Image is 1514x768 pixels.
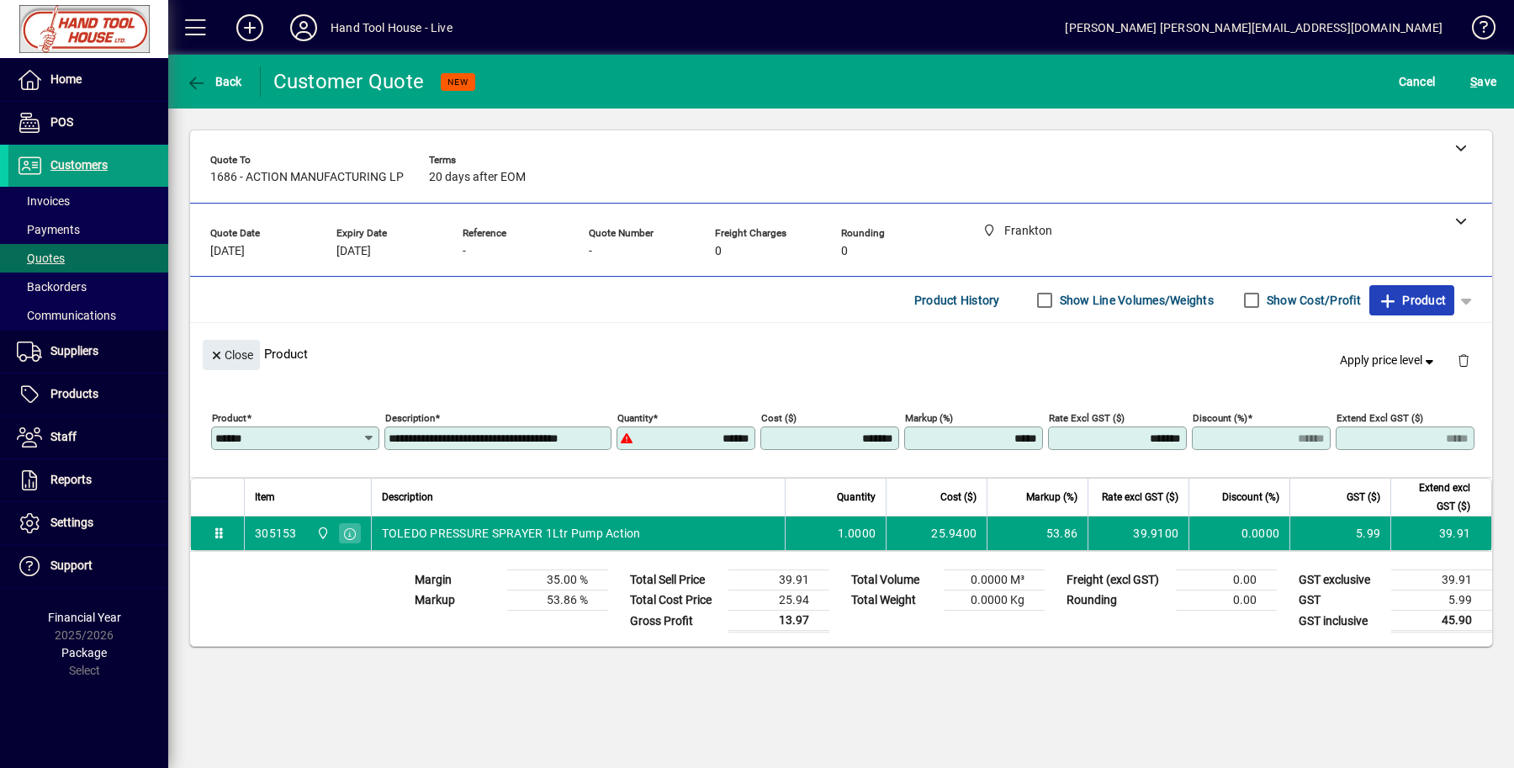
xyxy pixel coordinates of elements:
[1459,3,1493,58] a: Knowledge Base
[908,285,1007,315] button: Product History
[186,75,242,88] span: Back
[715,245,722,258] span: 0
[8,59,168,101] a: Home
[1290,591,1391,611] td: GST
[50,344,98,358] span: Suppliers
[905,412,953,424] mat-label: Markup (%)
[1337,412,1423,424] mat-label: Extend excl GST ($)
[728,591,829,611] td: 25.94
[1289,516,1390,550] td: 5.99
[1390,516,1491,550] td: 39.91
[728,570,829,591] td: 39.91
[331,14,453,41] div: Hand Tool House - Live
[761,412,797,424] mat-label: Cost ($)
[17,194,70,208] span: Invoices
[336,245,371,258] span: [DATE]
[1470,68,1496,95] span: ave
[8,244,168,273] a: Quotes
[622,611,728,632] td: Gross Profit
[1466,66,1501,97] button: Save
[168,66,261,97] app-page-header-button: Back
[843,591,944,611] td: Total Weight
[17,223,80,236] span: Payments
[944,591,1045,611] td: 0.0000 Kg
[1058,591,1176,611] td: Rounding
[50,559,93,572] span: Support
[507,570,608,591] td: 35.00 %
[617,412,653,424] mat-label: Quantity
[1188,516,1289,550] td: 0.0000
[1290,611,1391,632] td: GST inclusive
[8,273,168,301] a: Backorders
[210,245,245,258] span: [DATE]
[50,387,98,400] span: Products
[843,570,944,591] td: Total Volume
[1378,287,1446,314] span: Product
[382,488,433,506] span: Description
[463,245,466,258] span: -
[8,416,168,458] a: Staff
[1391,570,1492,591] td: 39.91
[622,591,728,611] td: Total Cost Price
[48,611,121,624] span: Financial Year
[8,102,168,144] a: POS
[199,347,264,362] app-page-header-button: Close
[1399,68,1436,95] span: Cancel
[50,473,92,486] span: Reports
[1395,66,1440,97] button: Cancel
[17,252,65,265] span: Quotes
[886,516,987,550] td: 25.9400
[50,516,93,529] span: Settings
[841,245,848,258] span: 0
[838,525,876,542] span: 1.0000
[50,430,77,443] span: Staff
[940,488,977,506] span: Cost ($)
[8,502,168,544] a: Settings
[1443,352,1484,368] app-page-header-button: Delete
[1056,292,1214,309] label: Show Line Volumes/Weights
[1333,346,1444,376] button: Apply price level
[1401,479,1470,516] span: Extend excl GST ($)
[622,570,728,591] td: Total Sell Price
[8,545,168,587] a: Support
[8,331,168,373] a: Suppliers
[210,171,404,184] span: 1686 - ACTION MANUFACTURING LP
[406,591,507,611] td: Markup
[914,287,1000,314] span: Product History
[406,570,507,591] td: Margin
[382,525,641,542] span: TOLEDO PRESSURE SPRAYER 1Ltr Pump Action
[837,488,876,506] span: Quantity
[273,68,425,95] div: Customer Quote
[1193,412,1247,424] mat-label: Discount (%)
[1340,352,1437,369] span: Apply price level
[728,611,829,632] td: 13.97
[507,591,608,611] td: 53.86 %
[255,488,275,506] span: Item
[1026,488,1077,506] span: Markup (%)
[209,342,253,369] span: Close
[429,171,526,184] span: 20 days after EOM
[1098,525,1178,542] div: 39.9100
[223,13,277,43] button: Add
[447,77,468,87] span: NEW
[1222,488,1279,506] span: Discount (%)
[385,412,435,424] mat-label: Description
[1369,285,1454,315] button: Product
[1347,488,1380,506] span: GST ($)
[8,187,168,215] a: Invoices
[1391,591,1492,611] td: 5.99
[1058,570,1176,591] td: Freight (excl GST)
[255,525,297,542] div: 305153
[8,373,168,416] a: Products
[1470,75,1477,88] span: S
[50,115,73,129] span: POS
[50,72,82,86] span: Home
[277,13,331,43] button: Profile
[8,215,168,244] a: Payments
[1176,570,1277,591] td: 0.00
[203,340,260,370] button: Close
[182,66,246,97] button: Back
[61,646,107,659] span: Package
[987,516,1088,550] td: 53.86
[8,301,168,330] a: Communications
